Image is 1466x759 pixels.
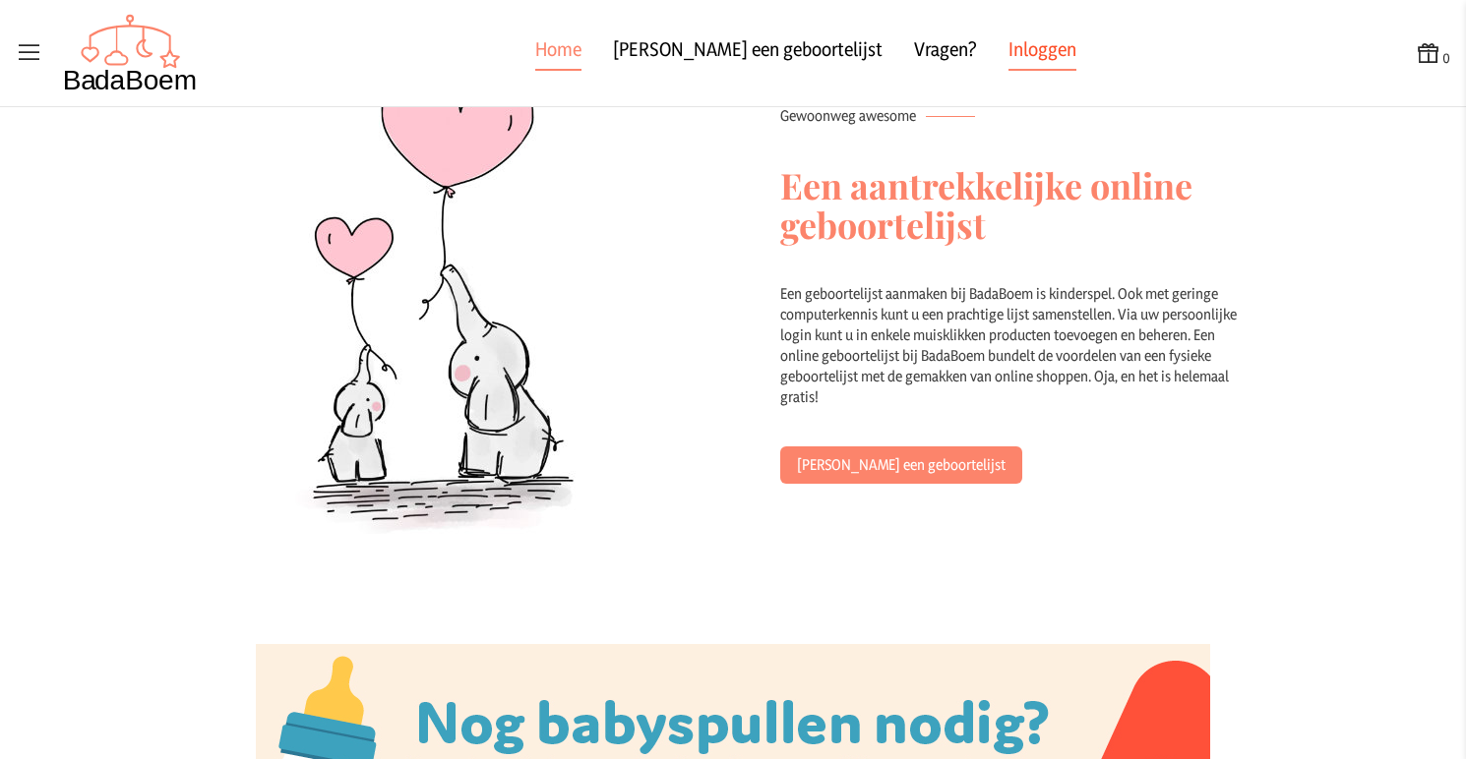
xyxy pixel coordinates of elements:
[914,35,977,71] a: Vragen?
[1008,35,1076,71] a: Inloggen
[63,14,198,92] img: Badaboem
[535,35,581,71] a: Home
[780,283,1252,446] div: Een geboortelijst aanmaken bij BadaBoem is kinderspel. Ook met geringe computerkennis kunt u een ...
[780,126,1252,283] h2: Een aantrekkelijke online geboortelijst
[613,35,883,71] a: [PERSON_NAME] een geboortelijst
[780,446,1022,484] a: [PERSON_NAME] een geboortelijst
[1415,39,1450,68] button: 0
[780,105,1252,126] p: Gewoonweg awesome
